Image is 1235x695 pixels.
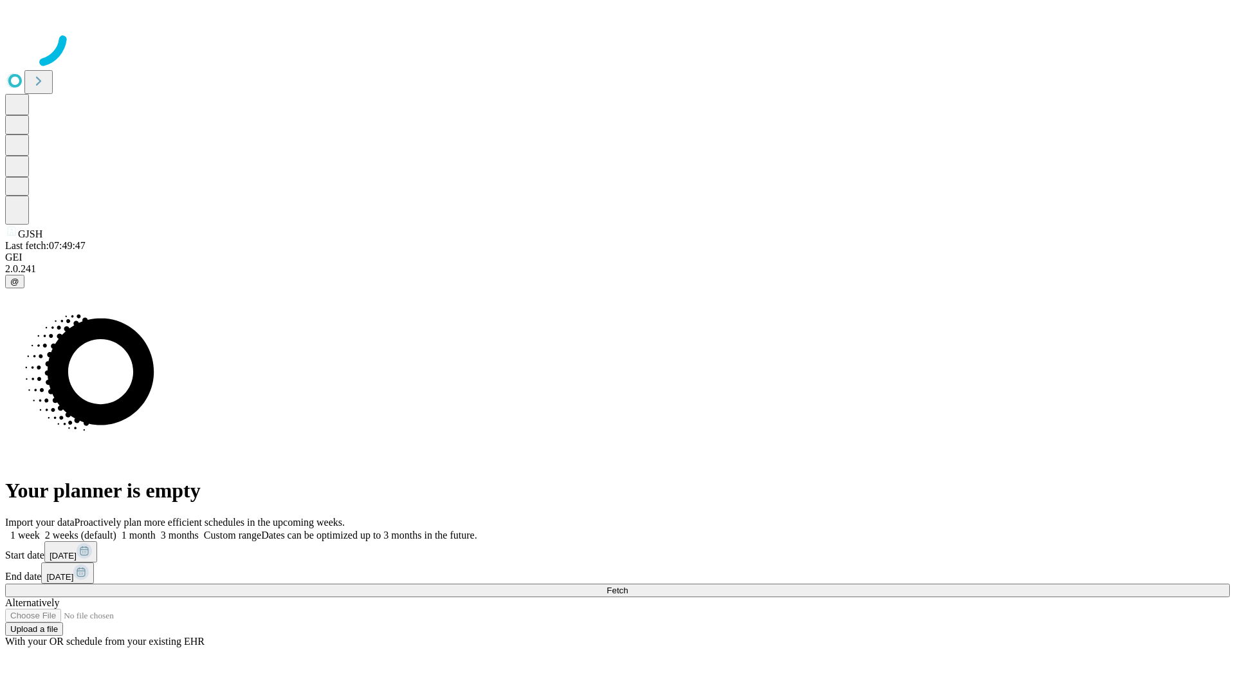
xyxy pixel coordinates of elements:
[5,517,75,528] span: Import your data
[5,240,86,251] span: Last fetch: 07:49:47
[5,562,1230,584] div: End date
[10,277,19,286] span: @
[45,530,116,541] span: 2 weeks (default)
[50,551,77,561] span: [DATE]
[5,541,1230,562] div: Start date
[10,530,40,541] span: 1 week
[5,584,1230,597] button: Fetch
[607,586,628,595] span: Fetch
[5,597,59,608] span: Alternatively
[18,228,42,239] span: GJSH
[161,530,199,541] span: 3 months
[5,636,205,647] span: With your OR schedule from your existing EHR
[75,517,345,528] span: Proactively plan more efficient schedules in the upcoming weeks.
[41,562,94,584] button: [DATE]
[5,263,1230,275] div: 2.0.241
[5,622,63,636] button: Upload a file
[122,530,156,541] span: 1 month
[5,275,24,288] button: @
[44,541,97,562] button: [DATE]
[261,530,477,541] span: Dates can be optimized up to 3 months in the future.
[46,572,73,582] span: [DATE]
[5,479,1230,503] h1: Your planner is empty
[5,252,1230,263] div: GEI
[204,530,261,541] span: Custom range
